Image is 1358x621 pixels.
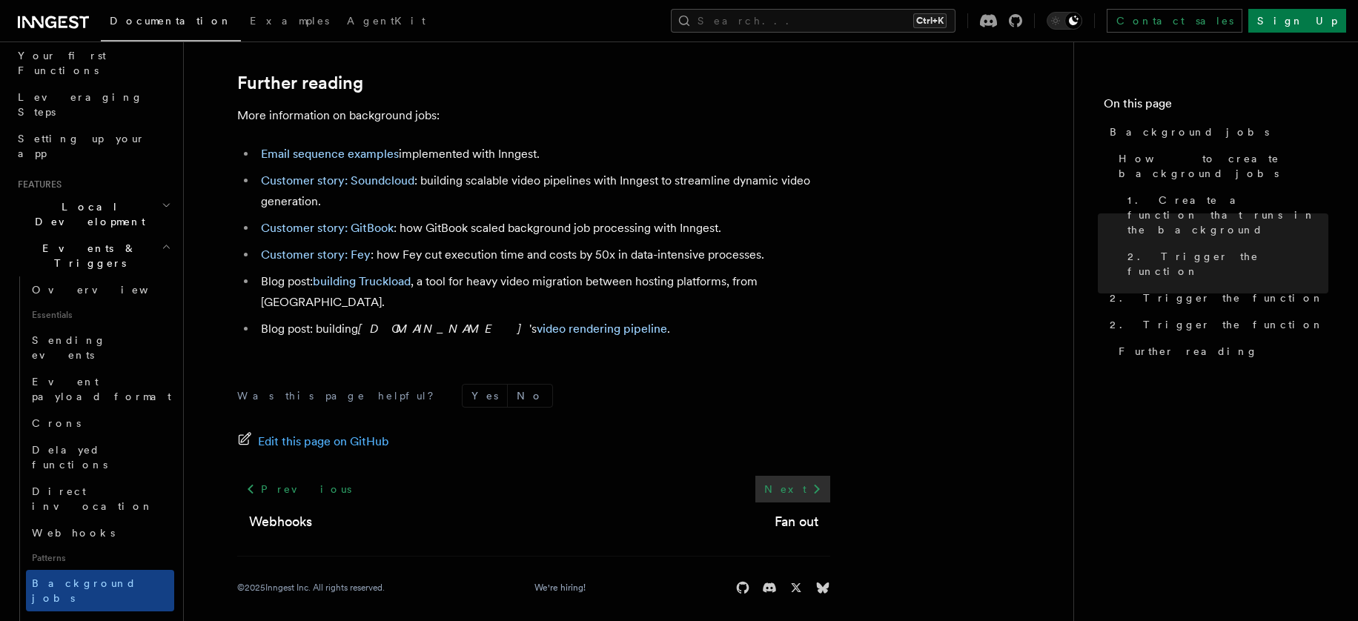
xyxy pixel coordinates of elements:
span: Overview [32,284,185,296]
a: Sign Up [1248,9,1346,33]
a: Documentation [101,4,241,41]
span: Direct invocation [32,485,153,512]
span: Edit this page on GitHub [258,431,389,452]
span: Your first Functions [18,50,106,76]
span: Webhooks [32,527,115,539]
a: Further reading [1113,338,1328,365]
a: Contact sales [1107,9,1242,33]
a: Email sequence examples [261,147,399,161]
a: Your first Functions [12,42,174,84]
a: video rendering pipeline [537,322,667,336]
span: Events & Triggers [12,241,162,270]
li: : how Fey cut execution time and costs by 50x in data-intensive processes. [256,245,830,265]
span: Leveraging Steps [18,91,143,118]
a: Previous [237,476,360,502]
a: Background jobs [26,570,174,611]
span: Event payload format [32,376,171,402]
span: Examples [250,15,329,27]
span: Documentation [110,15,232,27]
a: Customer story: GitBook [261,221,394,235]
a: Next [755,476,830,502]
span: Patterns [26,546,174,570]
kbd: Ctrl+K [913,13,947,28]
span: Features [12,179,62,190]
span: Background jobs [1110,124,1269,139]
a: Fan out [775,511,818,532]
button: Yes [463,385,507,407]
h4: On this page [1104,95,1328,119]
a: Edit this page on GitHub [237,431,389,452]
li: : how GitBook scaled background job processing with Inngest. [256,218,830,239]
span: Local Development [12,199,162,229]
span: Crons [32,417,81,429]
a: AgentKit [338,4,434,40]
span: How to create background jobs [1119,151,1328,181]
a: Webhooks [26,519,174,546]
a: Crons [26,410,174,436]
a: Direct invocation [26,478,174,519]
li: implemented with Inngest. [256,144,830,165]
span: Essentials [26,303,174,327]
span: Setting up your app [18,133,145,159]
a: Examples [241,4,338,40]
span: Sending events [32,334,106,361]
div: © 2025 Inngest Inc. All rights reserved. [237,582,385,594]
p: More information on background jobs: [237,105,830,126]
button: Events & Triggers [12,235,174,276]
span: 2. Trigger the function [1127,249,1328,279]
span: 1. Create a function that runs in the background [1127,193,1328,237]
button: Toggle dark mode [1047,12,1082,30]
button: No [508,385,552,407]
a: Webhooks [249,511,312,532]
span: Delayed functions [32,444,107,471]
a: 2. Trigger the function [1104,285,1328,311]
a: Customer story: Soundcloud [261,173,414,187]
span: AgentKit [347,15,425,27]
a: Setting up your app [12,125,174,167]
span: 2. Trigger the function [1110,317,1324,332]
em: [DOMAIN_NAME] [358,322,529,336]
a: Overview [26,276,174,303]
a: Delayed functions [26,436,174,478]
a: 1. Create a function that runs in the background [1122,187,1328,243]
li: : building scalable video pipelines with Inngest to streamline dynamic video generation. [256,170,830,212]
a: Event payload format [26,368,174,410]
p: Was this page helpful? [237,388,444,403]
li: Blog post: , a tool for heavy video migration between hosting platforms, from [GEOGRAPHIC_DATA]. [256,271,830,313]
a: Further reading [237,73,363,93]
a: 2. Trigger the function [1122,243,1328,285]
a: How to create background jobs [1113,145,1328,187]
span: Further reading [1119,344,1258,359]
a: 2. Trigger the function [1104,311,1328,338]
a: building Truckload [313,274,411,288]
span: Background jobs [32,577,136,604]
a: Leveraging Steps [12,84,174,125]
li: Blog post: building 's . [256,319,830,339]
span: 2. Trigger the function [1110,290,1324,305]
button: Local Development [12,193,174,235]
a: Sending events [26,327,174,368]
a: We're hiring! [534,582,586,594]
a: Background jobs [1104,119,1328,145]
button: Search...Ctrl+K [671,9,955,33]
a: Customer story: Fey [261,248,371,262]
